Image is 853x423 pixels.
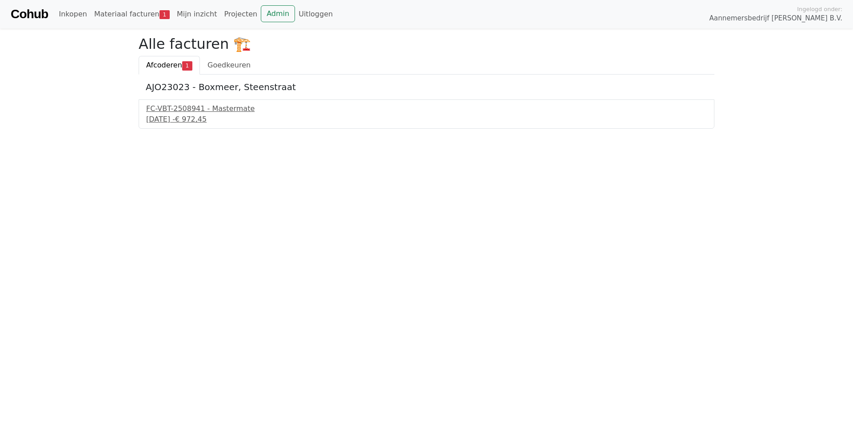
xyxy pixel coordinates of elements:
span: Goedkeuren [207,61,251,69]
a: Cohub [11,4,48,25]
span: Afcoderen [146,61,182,69]
span: Aannemersbedrijf [PERSON_NAME] B.V. [709,13,842,24]
a: Projecten [220,5,261,23]
h2: Alle facturen 🏗️ [139,36,714,52]
span: 1 [159,10,170,19]
a: FC-VBT-2508941 - Mastermate[DATE] -€ 972,45 [146,103,707,125]
div: [DATE] - [146,114,707,125]
a: Uitloggen [295,5,336,23]
a: Materiaal facturen1 [91,5,173,23]
a: Mijn inzicht [173,5,221,23]
a: Afcoderen1 [139,56,200,75]
a: Inkopen [55,5,90,23]
span: Ingelogd onder: [797,5,842,13]
a: Goedkeuren [200,56,258,75]
a: Admin [261,5,295,22]
div: FC-VBT-2508941 - Mastermate [146,103,707,114]
h5: AJO23023 - Boxmeer, Steenstraat [146,82,707,92]
span: 1 [182,61,192,70]
span: € 972,45 [175,115,207,123]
